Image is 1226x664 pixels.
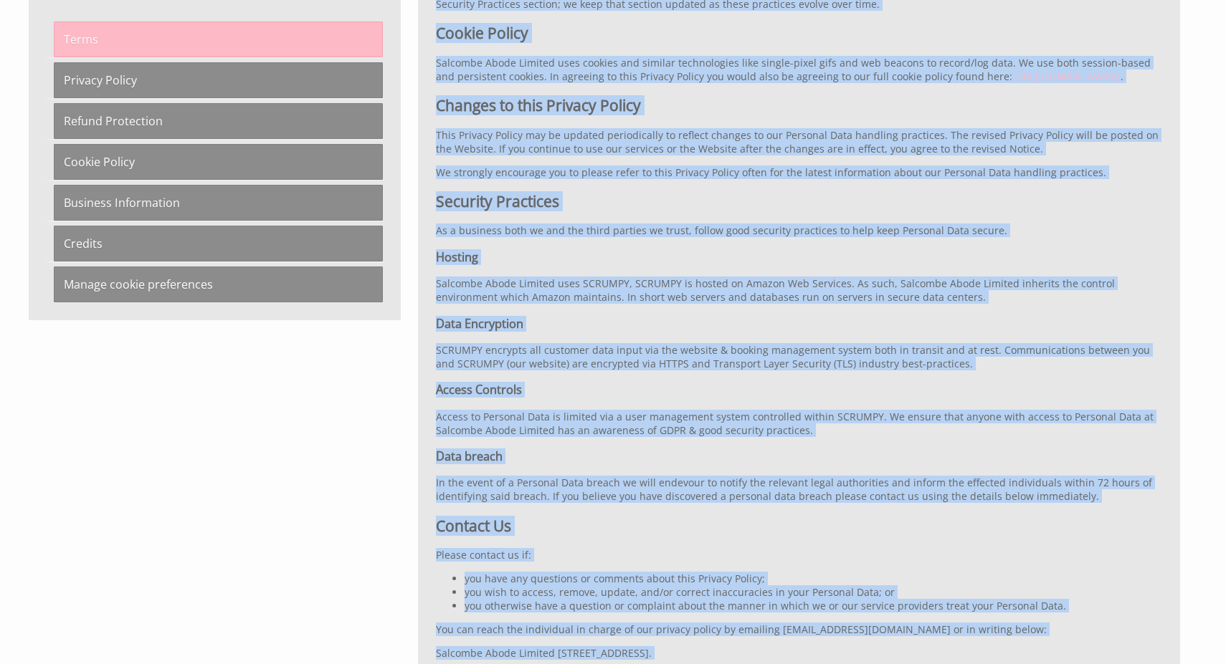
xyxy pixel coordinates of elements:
h2: Contact Us [436,516,1162,536]
h3: Data breach [436,448,1162,464]
p: Salcombe Abode Limited [STREET_ADDRESS]. [436,646,1162,660]
p: Please contact us if: [436,548,1162,562]
h3: Hosting [436,249,1162,265]
p: This Privacy Policy may be updated periodically to reflect changes to our Personal Data handling ... [436,128,1162,155]
p: Salcombe Abode Limited uses SCRUMPY, SCRUMPY is hosted on Amazon Web Services. As such, Salcombe ... [436,276,1162,304]
a: Refund Protection [54,103,383,139]
h2: Changes to this Privacy Policy [436,95,1162,115]
p: Salcombe Abode Limited uses cookies and similar technologies like single-pixel gifs and web beaco... [436,56,1162,83]
li: you wish to access, remove, update, and/or correct inaccuracies in your Personal Data; or [465,585,1162,599]
p: We strongly encourage you to please refer to this Privacy Policy often for the latest information... [436,165,1162,179]
h2: Security Practices [436,191,1162,211]
a: Privacy Policy [54,62,383,98]
a: Cookie Policy [54,144,383,180]
h3: Access Controls [436,382,1162,398]
p: Access to Personal Data is limited via a user management system controlled within SCRUMPY. We ens... [436,410,1162,437]
a: [URL][DOMAIN_NAME] [1012,69,1121,83]
p: You can reach the individual in charge of our privacy policy by emailing [EMAIL_ADDRESS][DOMAIN_N... [436,622,1162,636]
a: Business Information [54,185,383,221]
p: As a business both we and the third parties we trust, follow good security practices to help keep... [436,223,1162,237]
a: Credits [54,226,383,261]
li: you otherwise have a question or complaint about the manner in which we or our service providers ... [465,599,1162,612]
p: In the event of a Personal Data breach we will endevour to notify the relevant legal authorities ... [436,476,1162,503]
p: SCRUMPY encrypts all customer data input via the website & booking management system both in tran... [436,343,1162,370]
h3: Data Encryption [436,316,1162,332]
a: Terms [54,21,383,57]
a: Manage cookie preferences [54,266,383,302]
h2: Cookie Policy [436,23,1162,43]
li: you have any questions or comments about this Privacy Policy; [465,572,1162,585]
